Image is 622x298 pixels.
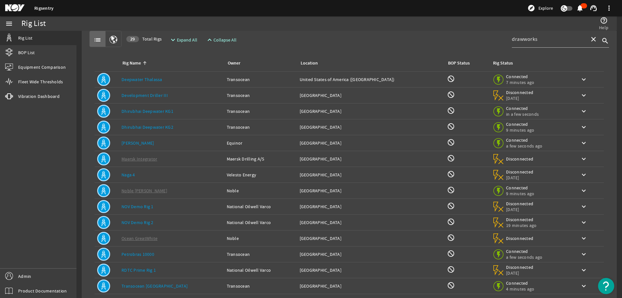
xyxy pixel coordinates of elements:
[121,188,167,194] a: Noble [PERSON_NAME]
[506,207,534,212] span: [DATE]
[506,201,534,207] span: Disconnected
[227,187,294,194] div: Noble
[447,107,455,114] mat-icon: BOP Monitoring not available for this rig
[506,169,534,175] span: Disconnected
[527,4,535,12] mat-icon: explore
[506,89,534,95] span: Disconnected
[601,0,617,16] button: more_vert
[538,5,553,11] span: Explore
[227,219,294,226] div: National Oilwell Varco
[5,92,13,100] mat-icon: vibration
[580,107,588,115] mat-icon: keyboard_arrow_down
[525,3,556,13] button: Explore
[300,219,442,226] div: [GEOGRAPHIC_DATA]
[580,123,588,131] mat-icon: keyboard_arrow_down
[580,139,588,147] mat-icon: keyboard_arrow_down
[447,123,455,130] mat-icon: BOP Monitoring not available for this rig
[121,283,188,289] a: Transocean [GEOGRAPHIC_DATA]
[600,17,608,24] mat-icon: help_outline
[227,140,294,146] div: Equinor
[18,49,35,56] span: BOP List
[590,35,597,43] mat-icon: close
[227,203,294,210] div: National Oilwell Varco
[580,234,588,242] mat-icon: keyboard_arrow_down
[300,235,442,242] div: [GEOGRAPHIC_DATA]
[227,124,294,130] div: Transocean
[300,203,442,210] div: [GEOGRAPHIC_DATA]
[227,76,294,83] div: Transocean
[447,154,455,162] mat-icon: BOP Monitoring not available for this rig
[121,220,154,225] a: NOV Demo Rig 2
[121,267,156,273] a: RDTC Prime Rig 1
[506,270,534,276] span: [DATE]
[580,76,588,83] mat-icon: keyboard_arrow_down
[506,248,542,254] span: Connected
[506,264,534,270] span: Disconnected
[580,203,588,210] mat-icon: keyboard_arrow_down
[506,143,542,149] span: a few seconds ago
[506,127,534,133] span: 9 minutes ago
[18,288,67,294] span: Product Documentation
[228,60,240,67] div: Owner
[121,172,135,178] a: Naga 4
[447,218,455,226] mat-icon: BOP Monitoring not available for this rig
[206,36,211,44] mat-icon: expand_less
[599,24,608,31] span: Help
[18,273,31,280] span: Admin
[300,92,442,99] div: [GEOGRAPHIC_DATA]
[506,74,534,79] span: Connected
[506,137,542,143] span: Connected
[506,217,537,222] span: Disconnected
[18,78,63,85] span: Fleet Wide Thresholds
[506,185,534,191] span: Connected
[18,64,66,70] span: Equipment Comparison
[506,121,534,127] span: Connected
[121,140,154,146] a: [PERSON_NAME]
[300,156,442,162] div: [GEOGRAPHIC_DATA]
[121,77,162,82] a: Deepwater Thalassa
[227,267,294,273] div: National Oilwell Varco
[18,35,32,41] span: Rig List
[512,35,584,43] input: Search...
[300,76,442,83] div: United States of America ([GEOGRAPHIC_DATA])
[506,105,539,111] span: Connected
[506,235,534,241] span: Disconnected
[5,20,13,28] mat-icon: menu
[300,187,442,194] div: [GEOGRAPHIC_DATA]
[167,34,200,46] button: Expand All
[580,171,588,179] mat-icon: keyboard_arrow_down
[506,254,542,260] span: a few seconds ago
[227,283,294,289] div: Transocean
[448,60,470,67] div: BOP Status
[447,281,455,289] mat-icon: BOP Monitoring not available for this rig
[121,124,173,130] a: Dhirubhai Deepwater KG2
[447,186,455,194] mat-icon: BOP Monitoring not available for this rig
[601,37,609,45] i: search
[227,108,294,114] div: Transocean
[126,36,139,42] div: 29
[506,175,534,181] span: [DATE]
[227,235,294,242] div: Noble
[506,222,537,228] span: 19 minutes ago
[121,156,157,162] a: Maersk Integrator
[126,36,162,42] span: Total Rigs
[576,4,584,12] mat-icon: notifications
[580,91,588,99] mat-icon: keyboard_arrow_down
[34,5,53,11] a: Rigsentry
[598,278,614,294] button: Open Resource Center
[447,234,455,242] mat-icon: BOP Monitoring not available for this rig
[121,60,219,67] div: Rig Name
[227,60,292,67] div: Owner
[227,156,294,162] div: Maersk Drilling A/S
[580,187,588,195] mat-icon: keyboard_arrow_down
[300,140,442,146] div: [GEOGRAPHIC_DATA]
[300,60,440,67] div: Location
[300,124,442,130] div: [GEOGRAPHIC_DATA]
[300,267,442,273] div: [GEOGRAPHIC_DATA]
[300,172,442,178] div: [GEOGRAPHIC_DATA]
[580,250,588,258] mat-icon: keyboard_arrow_down
[300,251,442,257] div: [GEOGRAPHIC_DATA]
[121,92,168,98] a: Development Driller III
[590,4,597,12] mat-icon: support_agent
[447,75,455,83] mat-icon: BOP Monitoring not available for this rig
